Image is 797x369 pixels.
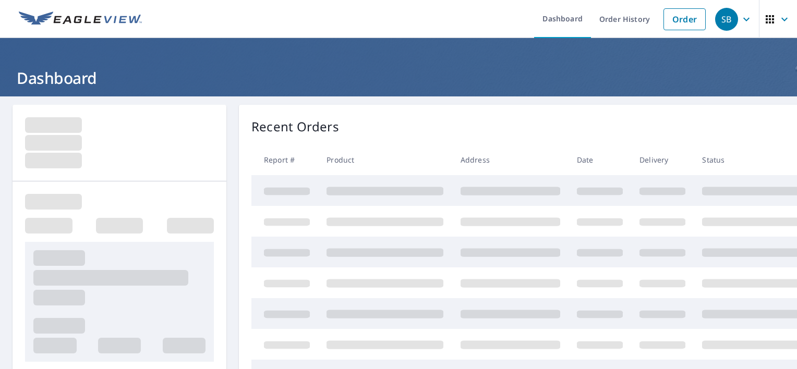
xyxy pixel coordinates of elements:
[663,8,706,30] a: Order
[631,144,694,175] th: Delivery
[715,8,738,31] div: SB
[569,144,631,175] th: Date
[452,144,569,175] th: Address
[19,11,142,27] img: EV Logo
[251,144,318,175] th: Report #
[13,67,784,89] h1: Dashboard
[251,117,339,136] p: Recent Orders
[318,144,452,175] th: Product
